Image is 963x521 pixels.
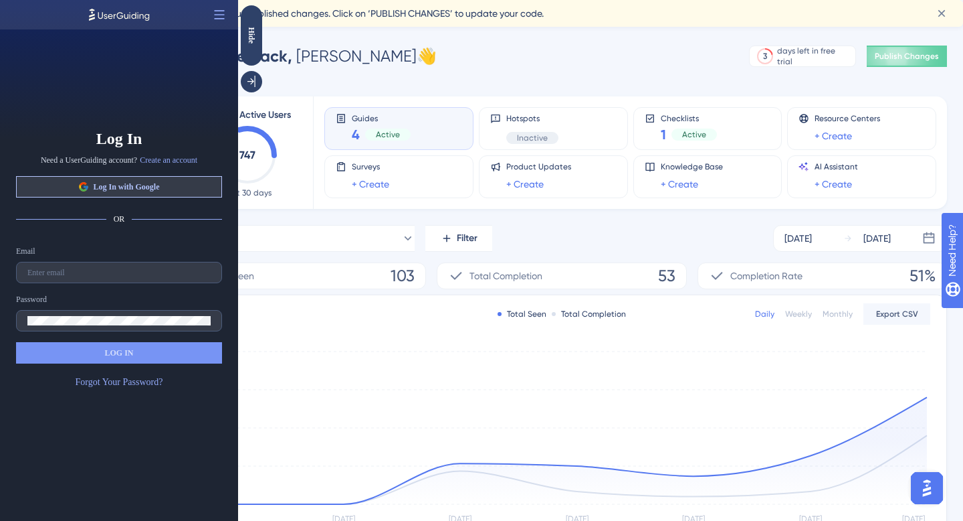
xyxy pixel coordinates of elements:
[16,294,47,305] div: Password
[177,225,415,252] button: All Guides
[661,125,666,144] span: 1
[114,214,125,224] span: OR
[352,161,389,172] span: Surveys
[661,176,698,192] a: + Create
[876,309,918,319] span: Export CSV
[755,309,774,319] div: Daily
[730,268,802,284] span: Completion Rate
[863,303,930,325] button: Export CSV
[352,113,411,123] span: Guides
[875,51,939,62] span: Publish Changes
[785,309,812,319] div: Weekly
[815,176,852,192] a: + Create
[31,3,84,19] span: Need Help?
[104,348,133,358] span: LOG IN
[907,468,947,508] iframe: UserGuiding AI Assistant Launcher
[658,265,675,287] span: 53
[506,176,544,192] a: + Create
[682,129,706,140] span: Active
[784,230,812,246] div: [DATE]
[391,265,415,287] span: 103
[224,188,272,198] span: Last 30 days
[815,113,880,124] span: Resource Centers
[815,161,858,172] span: AI Assistant
[506,113,558,124] span: Hotspots
[352,125,360,144] span: 4
[96,128,142,149] span: Log In
[177,46,437,67] div: [PERSON_NAME] 👋
[140,155,197,165] a: Create an account
[93,181,159,192] span: Log In with Google
[425,225,492,252] button: Filter
[863,230,891,246] div: [DATE]
[469,268,542,284] span: Total Completion
[661,113,717,123] span: Checklists
[16,246,35,256] div: Email
[16,342,222,364] button: LOG IN
[27,268,211,277] input: Enter email
[763,51,767,62] div: 3
[823,309,853,319] div: Monthly
[195,5,544,21] span: You have unpublished changes. Click on ‘PUBLISH CHANGES’ to update your code.
[517,133,548,143] span: Inactive
[867,46,947,67] button: Publish Changes
[76,374,163,390] a: Forgot Your Password?
[352,176,389,192] a: + Create
[204,107,291,123] span: Monthly Active Users
[498,309,546,319] div: Total Seen
[457,230,477,246] span: Filter
[552,309,626,319] div: Total Completion
[506,161,571,172] span: Product Updates
[376,129,400,140] span: Active
[777,46,851,67] div: days left in free trial
[41,155,137,165] span: Need a UserGuiding account?
[239,149,255,161] text: 747
[909,265,936,287] span: 51%
[16,176,222,198] button: Log In with Google
[815,128,852,144] a: + Create
[661,161,723,172] span: Knowledge Base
